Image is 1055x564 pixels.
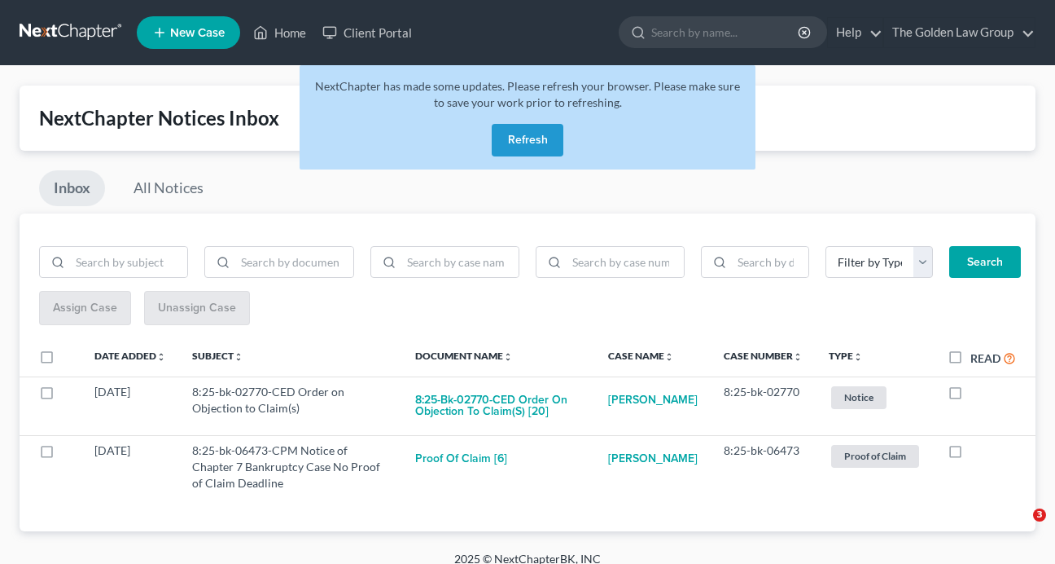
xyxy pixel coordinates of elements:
label: Read [970,350,1000,367]
div: NextChapter Notices Inbox [39,105,1016,131]
a: Date Addedunfold_more [94,350,166,362]
a: [PERSON_NAME] [608,384,698,416]
a: Home [245,18,314,47]
td: 8:25-bk-02770 [711,377,816,435]
td: 8:25-bk-06473 [711,435,816,499]
td: [DATE] [81,377,179,435]
i: unfold_more [156,352,166,362]
iframe: Intercom live chat [1000,509,1039,548]
button: Search [949,246,1021,279]
td: 8:25-bk-02770-CED Order on Objection to Claim(s) [179,377,402,435]
input: Search by case number [567,247,684,278]
a: Proof of Claim [829,443,921,469]
input: Search by name... [651,17,800,47]
input: Search by document name [235,247,352,278]
td: 8:25-bk-06473-CPM Notice of Chapter 7 Bankruptcy Case No Proof of Claim Deadline [179,435,402,499]
a: The Golden Law Group [884,18,1035,47]
td: [DATE] [81,435,179,499]
a: Typeunfold_more [829,350,863,362]
a: All Notices [119,170,218,206]
button: 8:25-bk-02770-CED Order on Objection to Claim(s) [20] [415,384,582,428]
span: Proof of Claim [831,445,919,467]
input: Search by date [732,247,808,278]
span: NextChapter has made some updates. Please refresh your browser. Please make sure to save your wor... [315,79,740,109]
button: Refresh [492,124,563,156]
i: unfold_more [503,352,513,362]
span: Notice [831,386,886,408]
a: Document Nameunfold_more [415,350,513,362]
i: unfold_more [234,352,243,362]
a: Inbox [39,170,105,206]
i: unfold_more [793,352,803,362]
span: New Case [170,27,225,39]
a: Case Numberunfold_more [724,350,803,362]
a: Client Portal [314,18,420,47]
i: unfold_more [853,352,863,362]
input: Search by case name [401,247,519,278]
a: [PERSON_NAME] [608,443,698,475]
a: Case Nameunfold_more [608,350,674,362]
button: Proof of Claim [6] [415,443,507,475]
a: Help [828,18,882,47]
i: unfold_more [664,352,674,362]
a: Subjectunfold_more [192,350,243,362]
input: Search by subject [70,247,187,278]
span: 3 [1033,509,1046,522]
a: Notice [829,384,921,411]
